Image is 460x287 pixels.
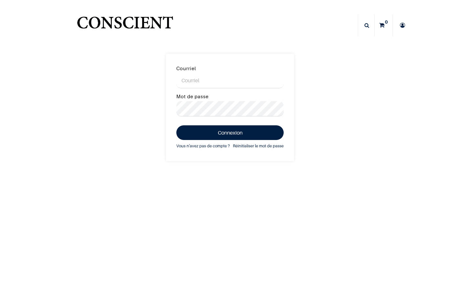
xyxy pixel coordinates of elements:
[233,143,284,150] a: Réinitialiser le mot de passe
[76,13,174,38] a: Logo of Conscient
[176,73,284,88] input: Courriel
[176,125,284,140] button: Connexion
[176,143,230,150] a: Vous n'avez pas de compte ?
[383,19,389,25] sup: 0
[176,64,196,73] label: Courriel
[375,14,393,36] a: 0
[176,92,209,101] label: Mot de passe
[76,13,174,38] img: Conscient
